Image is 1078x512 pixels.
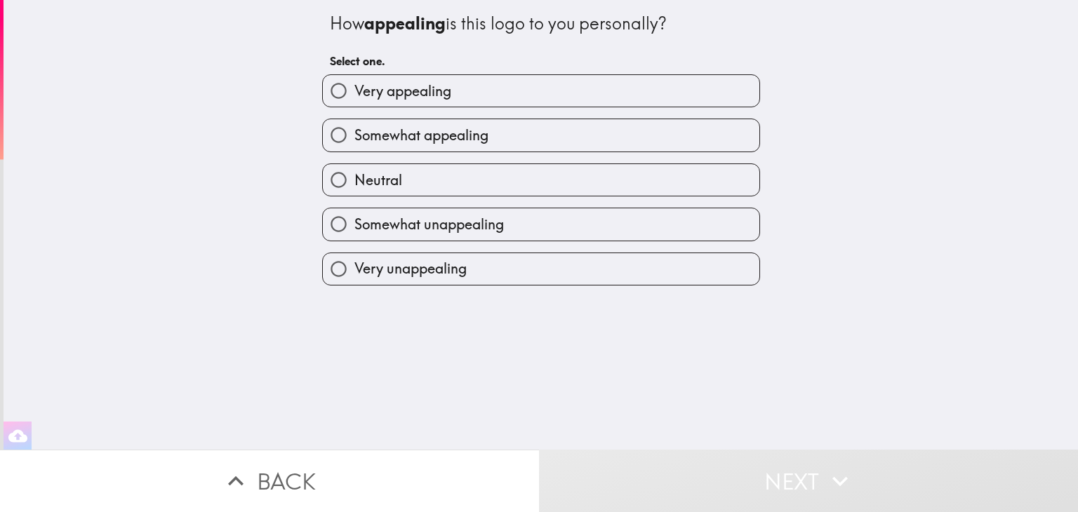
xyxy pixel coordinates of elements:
span: Neutral [354,170,402,190]
button: Next [539,450,1078,512]
button: Somewhat appealing [323,119,759,151]
span: Somewhat appealing [354,126,488,145]
button: Very appealing [323,75,759,107]
span: Very appealing [354,81,451,101]
span: Very unappealing [354,259,467,278]
button: Somewhat unappealing [323,208,759,240]
button: Neutral [323,164,759,196]
div: How is this logo to you personally? [330,12,752,36]
b: appealing [364,13,446,34]
button: Very unappealing [323,253,759,285]
h6: Select one. [330,53,752,69]
span: Somewhat unappealing [354,215,504,234]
